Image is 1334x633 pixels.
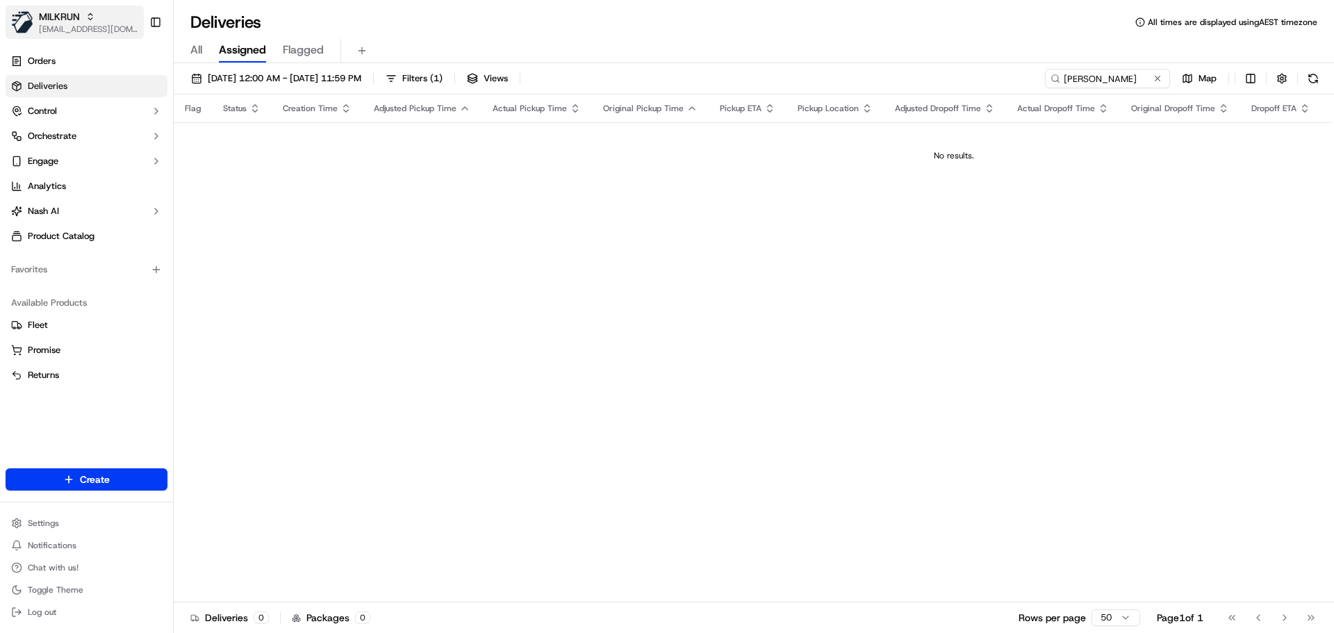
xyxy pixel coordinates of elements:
[1199,72,1217,85] span: Map
[6,339,167,361] button: Promise
[28,319,48,331] span: Fleet
[6,580,167,600] button: Toggle Theme
[190,11,261,33] h1: Deliveries
[603,103,684,114] span: Original Pickup Time
[28,205,59,217] span: Nash AI
[28,230,94,242] span: Product Catalog
[208,72,361,85] span: [DATE] 12:00 AM - [DATE] 11:59 PM
[185,103,201,114] span: Flag
[11,369,162,381] a: Returns
[219,42,266,58] span: Assigned
[39,10,80,24] button: MILKRUN
[379,69,449,88] button: Filters(1)
[1303,69,1323,88] button: Refresh
[254,611,269,624] div: 0
[6,292,167,314] div: Available Products
[6,558,167,577] button: Chat with us!
[11,11,33,33] img: MILKRUN
[11,319,162,331] a: Fleet
[430,72,443,85] span: ( 1 )
[461,69,514,88] button: Views
[402,72,443,85] span: Filters
[28,55,56,67] span: Orders
[798,103,859,114] span: Pickup Location
[6,125,167,147] button: Orchestrate
[6,100,167,122] button: Control
[28,584,83,595] span: Toggle Theme
[6,602,167,622] button: Log out
[1019,611,1086,625] p: Rows per page
[28,540,76,551] span: Notifications
[6,225,167,247] a: Product Catalog
[6,50,167,72] a: Orders
[28,607,56,618] span: Log out
[6,468,167,491] button: Create
[6,314,167,336] button: Fleet
[6,150,167,172] button: Engage
[1157,611,1203,625] div: Page 1 of 1
[720,103,761,114] span: Pickup ETA
[190,611,269,625] div: Deliveries
[283,103,338,114] span: Creation Time
[6,200,167,222] button: Nash AI
[1251,103,1296,114] span: Dropoff ETA
[6,536,167,555] button: Notifications
[6,6,144,39] button: MILKRUNMILKRUN[EMAIL_ADDRESS][DOMAIN_NAME]
[6,513,167,533] button: Settings
[28,130,76,142] span: Orchestrate
[895,103,981,114] span: Adjusted Dropoff Time
[1017,103,1095,114] span: Actual Dropoff Time
[283,42,324,58] span: Flagged
[28,155,58,167] span: Engage
[484,72,508,85] span: Views
[28,80,67,92] span: Deliveries
[374,103,456,114] span: Adjusted Pickup Time
[1148,17,1317,28] span: All times are displayed using AEST timezone
[355,611,370,624] div: 0
[6,75,167,97] a: Deliveries
[39,24,138,35] button: [EMAIL_ADDRESS][DOMAIN_NAME]
[292,611,370,625] div: Packages
[185,69,368,88] button: [DATE] 12:00 AM - [DATE] 11:59 PM
[190,42,202,58] span: All
[493,103,567,114] span: Actual Pickup Time
[1176,69,1223,88] button: Map
[28,369,59,381] span: Returns
[223,103,247,114] span: Status
[28,518,59,529] span: Settings
[6,258,167,281] div: Favorites
[28,562,79,573] span: Chat with us!
[1131,103,1215,114] span: Original Dropoff Time
[28,105,57,117] span: Control
[28,180,66,192] span: Analytics
[6,175,167,197] a: Analytics
[28,344,60,356] span: Promise
[80,472,110,486] span: Create
[6,364,167,386] button: Returns
[11,344,162,356] a: Promise
[1045,69,1170,88] input: Type to search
